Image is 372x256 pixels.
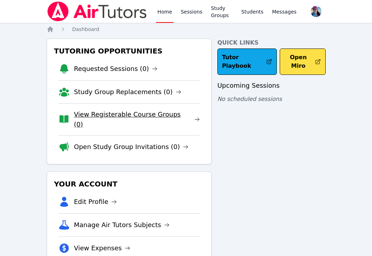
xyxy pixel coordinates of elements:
[74,220,170,230] a: Manage Air Tutors Subjects
[280,48,325,75] button: Open Miro
[74,109,200,129] a: View Registerable Course Groups (0)
[53,178,206,190] h3: Your Account
[217,96,282,102] span: No scheduled sessions
[53,45,206,57] h3: Tutoring Opportunities
[47,1,148,21] img: Air Tutors
[74,87,181,97] a: Study Group Replacements (0)
[217,39,326,47] h4: Quick Links
[217,81,326,91] h3: Upcoming Sessions
[74,64,158,74] a: Requested Sessions (0)
[72,26,99,32] span: Dashboard
[74,142,189,152] a: Open Study Group Invitations (0)
[272,8,296,15] span: Messages
[74,243,130,253] a: View Expenses
[47,26,326,33] nav: Breadcrumb
[217,48,277,75] a: Tutor Playbook
[72,26,99,33] a: Dashboard
[74,197,117,207] a: Edit Profile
